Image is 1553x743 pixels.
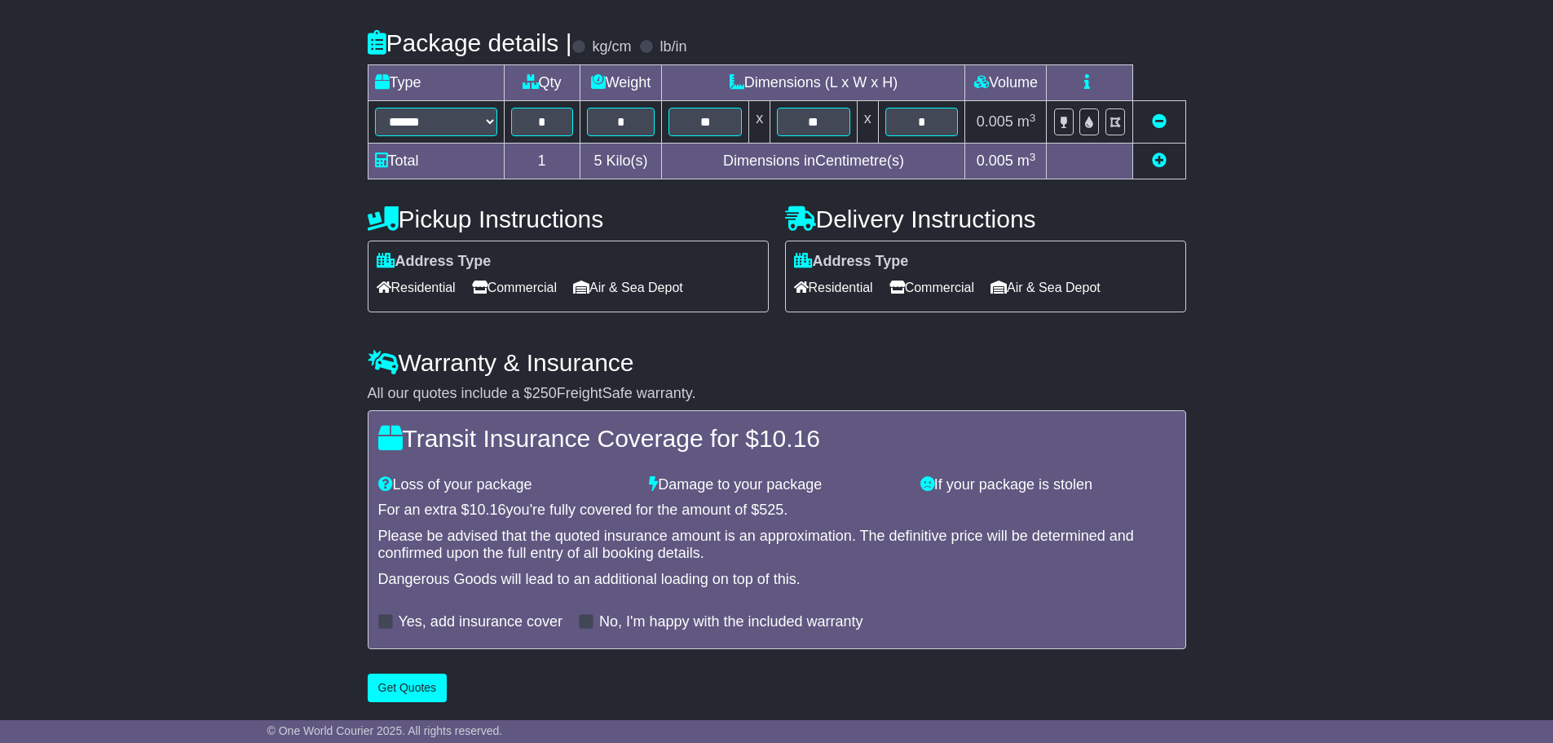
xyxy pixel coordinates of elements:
[662,65,965,101] td: Dimensions (L x W x H)
[965,65,1047,101] td: Volume
[857,101,878,144] td: x
[759,502,783,518] span: 525
[368,385,1186,403] div: All our quotes include a $ FreightSafe warranty.
[662,144,965,179] td: Dimensions in Centimetre(s)
[977,153,1013,169] span: 0.005
[368,144,504,179] td: Total
[377,275,456,300] span: Residential
[399,613,563,631] label: Yes, add insurance cover
[368,206,769,232] h4: Pickup Instructions
[592,38,631,56] label: kg/cm
[794,253,909,271] label: Address Type
[641,476,912,494] div: Damage to your package
[794,275,873,300] span: Residential
[378,528,1176,563] div: Please be advised that the quoted insurance amount is an approximation. The definitive price will...
[378,571,1176,589] div: Dangerous Goods will lead to an additional loading on top of this.
[785,206,1186,232] h4: Delivery Instructions
[599,613,863,631] label: No, I'm happy with the included warranty
[759,425,820,452] span: 10.16
[1152,153,1167,169] a: Add new item
[1017,113,1036,130] span: m
[370,476,642,494] div: Loss of your package
[1152,113,1167,130] a: Remove this item
[580,144,662,179] td: Kilo(s)
[368,349,1186,376] h4: Warranty & Insurance
[368,674,448,702] button: Get Quotes
[660,38,686,56] label: lb/in
[378,425,1176,452] h4: Transit Insurance Coverage for $
[532,385,557,401] span: 250
[990,275,1101,300] span: Air & Sea Depot
[889,275,974,300] span: Commercial
[580,65,662,101] td: Weight
[472,275,557,300] span: Commercial
[1030,151,1036,163] sup: 3
[912,476,1184,494] div: If your package is stolen
[749,101,770,144] td: x
[267,724,503,737] span: © One World Courier 2025. All rights reserved.
[573,275,683,300] span: Air & Sea Depot
[504,144,580,179] td: 1
[977,113,1013,130] span: 0.005
[470,502,506,518] span: 10.16
[504,65,580,101] td: Qty
[368,65,504,101] td: Type
[593,153,602,169] span: 5
[378,502,1176,520] div: For an extra $ you're fully covered for the amount of $ .
[1030,112,1036,124] sup: 3
[368,29,572,56] h4: Package details |
[377,253,492,271] label: Address Type
[1017,153,1036,169] span: m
